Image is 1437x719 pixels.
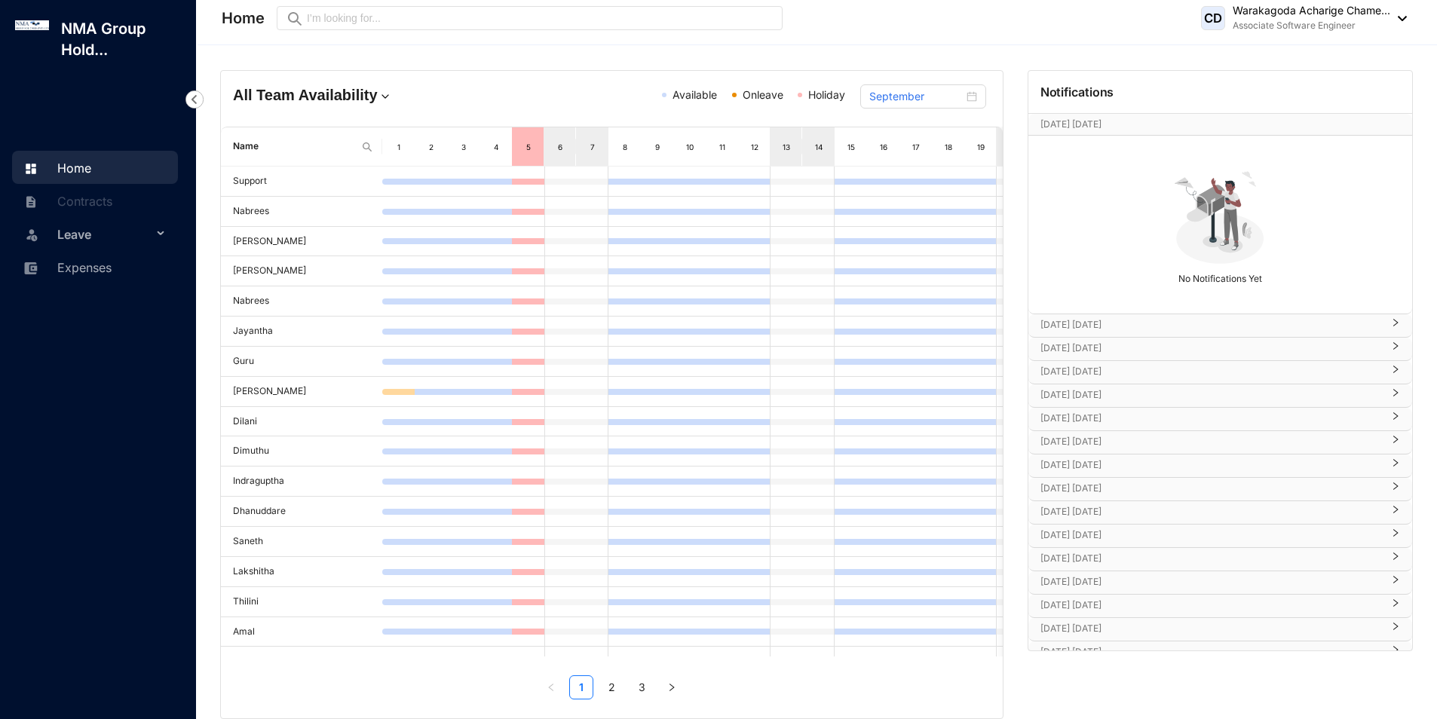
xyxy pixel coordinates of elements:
[1040,528,1382,543] p: [DATE] [DATE]
[1040,387,1382,402] p: [DATE] [DATE]
[660,675,684,699] li: Next Page
[942,139,954,155] div: 18
[1391,558,1400,561] span: right
[1028,548,1412,571] div: [DATE] [DATE]
[221,347,382,377] td: Guru
[554,139,566,155] div: 6
[1028,408,1412,430] div: [DATE] [DATE]
[1028,478,1412,500] div: [DATE] [DATE]
[1040,551,1382,566] p: [DATE] [DATE]
[221,407,382,437] td: Dilani
[539,675,563,699] li: Previous Page
[619,139,632,155] div: 8
[307,10,774,26] input: I’m looking for...
[221,317,382,347] td: Jayantha
[869,88,964,105] input: Select month
[1391,604,1400,607] span: right
[1391,371,1400,374] span: right
[221,197,382,227] td: Nabrees
[1028,338,1412,360] div: [DATE] [DATE]
[1391,464,1400,467] span: right
[57,219,152,249] span: Leave
[490,139,503,155] div: 4
[1028,114,1412,135] div: [DATE] [DATE][DATE]
[393,139,406,155] div: 1
[1040,411,1382,426] p: [DATE] [DATE]
[221,256,382,286] td: [PERSON_NAME]
[24,262,38,275] img: expense-unselected.2edcf0507c847f3e9e96.svg
[185,90,204,109] img: nav-icon-left.19a07721e4dec06a274f6d07517f07b7.svg
[1391,347,1400,350] span: right
[1391,534,1400,537] span: right
[1168,163,1272,267] img: no-notification-yet.99f61bb71409b19b567a5111f7a484a1.svg
[425,139,438,155] div: 2
[1028,431,1412,454] div: [DATE] [DATE]
[570,676,593,699] a: 1
[1040,83,1114,101] p: Notifications
[1040,574,1382,589] p: [DATE] [DATE]
[600,676,623,699] a: 2
[12,250,178,283] li: Expenses
[1391,324,1400,327] span: right
[458,139,470,155] div: 3
[813,139,826,155] div: 14
[1040,481,1382,496] p: [DATE] [DATE]
[1040,364,1382,379] p: [DATE] [DATE]
[1391,394,1400,397] span: right
[684,139,697,155] div: 10
[1391,511,1400,514] span: right
[222,8,265,29] p: Home
[748,139,761,155] div: 12
[910,139,923,155] div: 17
[221,557,382,587] td: Lakshitha
[1028,571,1412,594] div: [DATE] [DATE]
[221,527,382,557] td: Saneth
[587,139,599,155] div: 7
[1028,641,1412,664] div: [DATE] [DATE]
[1028,501,1412,524] div: [DATE] [DATE]
[547,683,556,692] span: left
[221,436,382,467] td: Dimuthu
[24,195,38,209] img: contract-unselected.99e2b2107c0a7dd48938.svg
[15,20,49,30] img: log
[1391,628,1400,631] span: right
[1028,454,1412,477] div: [DATE] [DATE]
[221,286,382,317] td: Nabrees
[221,167,382,197] td: Support
[1040,117,1371,132] p: [DATE] [DATE]
[1390,16,1407,21] img: dropdown-black.8e83cc76930a90b1a4fdb6d089b7bf3a.svg
[673,88,717,101] span: Available
[845,139,858,155] div: 15
[233,84,485,106] h4: All Team Availability
[599,675,624,699] li: 2
[24,227,39,242] img: leave-unselected.2934df6273408c3f84d9.svg
[1028,361,1412,384] div: [DATE] [DATE]
[1028,384,1412,407] div: [DATE] [DATE]
[667,683,676,692] span: right
[630,676,653,699] a: 3
[569,675,593,699] li: 1
[743,88,783,101] span: Onleave
[12,184,178,217] li: Contracts
[974,139,987,155] div: 19
[1391,581,1400,584] span: right
[221,497,382,527] td: Dhanuddare
[221,467,382,497] td: Indraguptha
[1391,418,1400,421] span: right
[20,161,91,176] a: Home
[539,675,563,699] button: left
[716,139,729,155] div: 11
[1028,595,1412,617] div: [DATE] [DATE]
[522,139,535,155] div: 5
[1391,441,1400,444] span: right
[24,162,38,176] img: home.c6720e0a13eba0172344.svg
[808,88,845,101] span: Holiday
[1040,341,1382,356] p: [DATE] [DATE]
[1040,504,1382,519] p: [DATE] [DATE]
[1040,621,1382,636] p: [DATE] [DATE]
[378,89,393,104] img: dropdown.780994ddfa97fca24b89f58b1de131fa.svg
[20,194,112,209] a: Contracts
[1040,317,1382,332] p: [DATE] [DATE]
[878,139,890,155] div: 16
[1204,12,1222,25] span: CD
